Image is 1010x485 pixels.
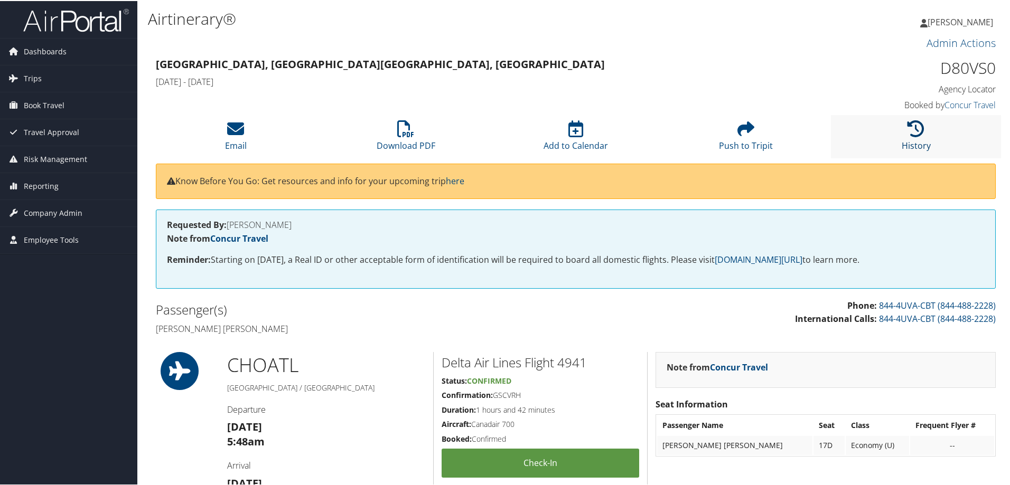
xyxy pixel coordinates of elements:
span: Travel Approval [24,118,79,145]
h4: Departure [227,403,425,414]
span: Risk Management [24,145,87,172]
h1: Airtinerary® [148,7,718,29]
h2: Delta Air Lines Flight 4941 [442,353,639,370]
td: Economy (U) [846,435,910,454]
strong: [GEOGRAPHIC_DATA], [GEOGRAPHIC_DATA] [GEOGRAPHIC_DATA], [GEOGRAPHIC_DATA] [156,56,605,70]
strong: Note from [667,360,768,372]
a: Concur Travel [944,98,996,110]
a: [PERSON_NAME] [920,5,1004,37]
strong: Note from [167,232,268,243]
a: 844-4UVA-CBT (844-488-2228) [879,299,996,310]
span: Trips [24,64,42,91]
img: airportal-logo.png [23,7,129,32]
a: Email [225,125,247,150]
th: Class [846,415,910,434]
strong: Booked: [442,433,472,443]
td: [PERSON_NAME] [PERSON_NAME] [657,435,812,454]
h2: Passenger(s) [156,300,568,318]
h4: [PERSON_NAME] [167,220,985,228]
a: Concur Travel [710,360,768,372]
span: Book Travel [24,91,64,118]
strong: Phone: [847,299,877,310]
a: [DOMAIN_NAME][URL] [715,253,802,264]
h1: D80VS0 [798,56,996,78]
strong: [DATE] [227,419,262,433]
a: Add to Calendar [544,125,608,150]
h4: Booked by [798,98,996,110]
strong: Reminder: [167,253,211,264]
h4: [PERSON_NAME] [PERSON_NAME] [156,322,568,334]
strong: Requested By: [167,218,227,230]
h5: 1 hours and 42 minutes [442,404,639,414]
h5: Canadair 700 [442,418,639,429]
span: Reporting [24,172,59,198]
a: here [446,174,464,186]
a: 844-4UVA-CBT (844-488-2228) [879,312,996,324]
strong: Status: [442,375,467,385]
a: Admin Actions [927,35,996,49]
strong: International Calls: [795,312,877,324]
strong: Seat Information [656,397,728,409]
strong: 5:48am [227,433,265,448]
span: [PERSON_NAME] [928,15,993,27]
span: Dashboards [24,37,67,64]
a: Download PDF [377,125,435,150]
h4: [DATE] - [DATE] [156,75,782,87]
h5: Confirmed [442,433,639,443]
td: 17D [813,435,845,454]
span: Employee Tools [24,226,79,252]
h1: CHO ATL [227,351,425,377]
th: Seat [813,415,845,434]
th: Frequent Flyer # [910,415,994,434]
a: Concur Travel [210,232,268,243]
p: Know Before You Go: Get resources and info for your upcoming trip [167,174,985,187]
span: Company Admin [24,199,82,225]
a: History [902,125,931,150]
p: Starting on [DATE], a Real ID or other acceptable form of identification will be required to boar... [167,252,985,266]
a: Check-in [442,448,639,477]
a: Push to Tripit [719,125,773,150]
strong: Duration: [442,404,476,414]
h5: [GEOGRAPHIC_DATA] / [GEOGRAPHIC_DATA] [227,382,425,392]
h4: Arrival [227,459,425,470]
h4: Agency Locator [798,82,996,94]
h5: GSCVRH [442,389,639,400]
th: Passenger Name [657,415,812,434]
strong: Aircraft: [442,418,471,428]
div: -- [915,440,989,449]
span: Confirmed [467,375,511,385]
strong: Confirmation: [442,389,493,399]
